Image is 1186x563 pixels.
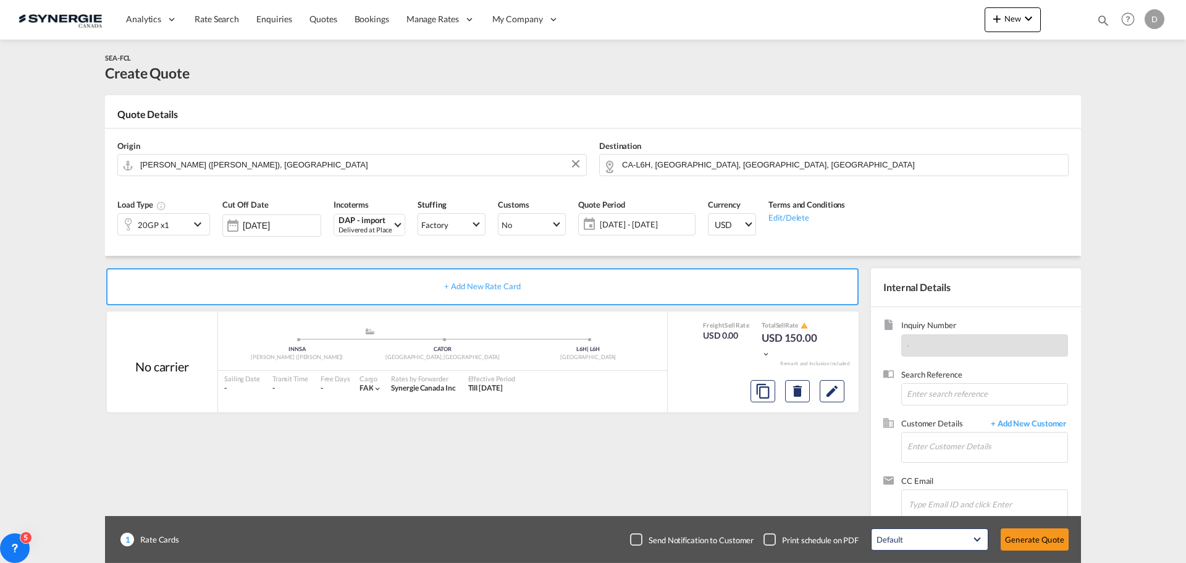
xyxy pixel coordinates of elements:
[907,433,1067,460] input: Enter Customer Details
[801,322,808,329] md-icon: icon-alert
[309,14,337,24] span: Quotes
[406,13,459,25] span: Manage Rates
[782,535,859,546] div: Print schedule on PDF
[755,384,770,399] md-icon: assets/icons/custom/copyQuote.svg
[117,141,140,151] span: Origin
[105,108,1081,127] div: Quote Details
[820,380,844,402] button: Edit
[468,383,503,394] div: Till 26 Sep 2025
[587,345,589,352] span: |
[725,321,735,329] span: Sell
[468,374,515,383] div: Effective Period
[272,383,308,394] div: -
[339,225,392,234] div: Delivered at Place
[1145,9,1164,29] div: D
[120,533,134,546] span: 1
[334,214,405,236] md-select: Select Incoterms: DAP - import Delivered at Place
[224,345,370,353] div: INNSA
[195,14,239,24] span: Rate Search
[363,328,377,334] md-icon: assets/icons/custom/ship-fill.svg
[907,341,910,350] span: -
[990,11,1004,26] md-icon: icon-plus 400-fg
[1021,11,1036,26] md-icon: icon-chevron-down
[117,213,210,235] div: 20GP x1icon-chevron-down
[222,200,269,210] span: Cut Off Date
[599,141,641,151] span: Destination
[1096,14,1110,32] div: icon-magnify
[373,384,382,393] md-icon: icon-chevron-down
[985,418,1068,432] span: + Add New Customer
[703,321,749,329] div: Freight Rate
[715,219,743,231] span: USD
[566,155,585,173] button: Clear Input
[630,533,754,546] md-checkbox: Checkbox No Ink
[256,14,292,24] span: Enquiries
[334,200,369,210] span: Incoterms
[105,63,190,83] div: Create Quote
[134,534,179,545] span: Rate Cards
[515,353,661,362] div: [GEOGRAPHIC_DATA]
[1117,9,1138,30] span: Help
[140,154,580,176] input: Search by Door/Port
[106,268,859,305] div: + Add New Rate Card
[117,200,166,210] span: Load Type
[649,535,754,546] div: Send Notification to Customer
[360,383,374,392] span: FAK
[360,374,382,383] div: Cargo
[599,154,1069,176] md-input-container: CA-L6H,Oakville, ON,Ontario
[751,380,775,402] button: Copy
[762,331,823,360] div: USD 150.00
[1001,528,1069,551] button: Generate Quote
[272,374,308,383] div: Transit Time
[590,345,600,352] span: L6H
[498,213,566,235] md-select: Select Customs: No
[703,329,749,342] div: USD 0.00
[762,321,823,331] div: Total Rate
[909,491,1032,517] input: Chips input.
[901,383,1068,405] input: Enter search reference
[421,220,448,230] div: Factory
[498,200,529,210] span: Customs
[708,213,756,235] md-select: Select Currency: $ USDUnited States Dollar
[576,345,589,352] span: L6H
[762,350,770,358] md-icon: icon-chevron-down
[877,535,902,544] div: Default
[901,369,1068,383] span: Search Reference
[19,6,102,33] img: 1f56c880d42311ef80fc7dca854c8e59.png
[579,217,594,232] md-icon: icon-calendar
[901,320,1068,334] span: Inquiry Number
[622,154,1062,176] input: Search by Door/Port
[391,383,455,392] span: Synergie Canada Inc
[578,200,625,210] span: Quote Period
[771,360,859,367] div: Remark and Inclusion included
[600,219,692,230] span: [DATE] - [DATE]
[126,13,161,25] span: Analytics
[492,13,543,25] span: My Company
[901,418,985,432] span: Customer Details
[391,383,455,394] div: Synergie Canada Inc
[990,14,1036,23] span: New
[799,321,808,331] button: icon-alert
[156,201,166,211] md-icon: icon-information-outline
[785,380,810,402] button: Delete
[768,211,845,223] div: Edit/Delete
[901,475,1068,489] span: CC Email
[138,216,169,234] div: 20GP x1
[224,353,370,362] div: [PERSON_NAME] ([PERSON_NAME])
[907,490,1067,517] md-chips-wrap: Chips container. Enter the text area, then type text, and press enter to add a chip.
[768,200,845,210] span: Terms and Conditions
[117,154,587,176] md-input-container: Jawaharlal Nehru (Nhava Sheva), INNSA
[321,374,350,383] div: Free Days
[355,14,389,24] span: Bookings
[418,213,486,235] md-select: Select Stuffing: Factory
[370,353,516,362] div: [GEOGRAPHIC_DATA], [GEOGRAPHIC_DATA]
[1096,14,1110,27] md-icon: icon-magnify
[763,533,859,546] md-checkbox: Checkbox No Ink
[871,268,1081,307] div: Internal Details
[468,383,503,392] span: Till [DATE]
[418,200,446,210] span: Stuffing
[105,54,131,62] span: SEA-FCL
[339,216,392,225] div: DAP - import
[224,383,260,394] div: -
